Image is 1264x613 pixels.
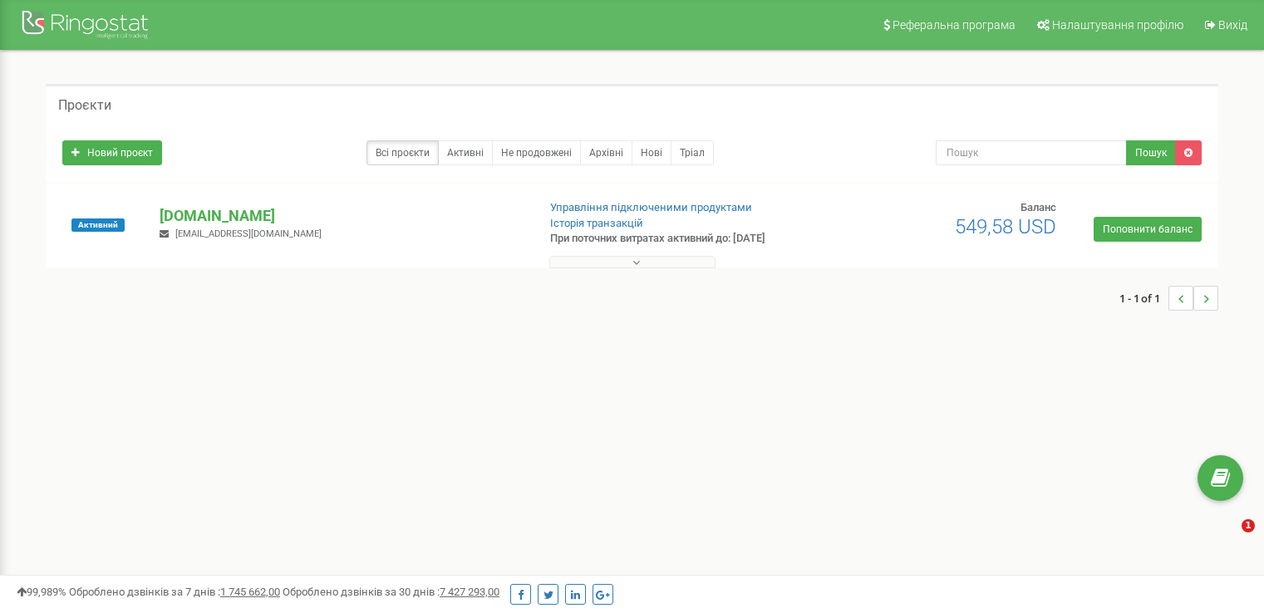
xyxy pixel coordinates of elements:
[893,18,1016,32] span: Реферальна програма
[580,140,632,165] a: Архівні
[160,205,523,227] p: [DOMAIN_NAME]
[632,140,671,165] a: Нові
[671,140,714,165] a: Тріал
[69,586,280,598] span: Оброблено дзвінків за 7 днів :
[1242,519,1255,532] span: 1
[1218,18,1247,32] span: Вихід
[58,98,111,113] h5: Проєкти
[550,201,752,213] a: Управління підключеними продуктами
[175,228,322,239] span: [EMAIL_ADDRESS][DOMAIN_NAME]
[283,586,499,598] span: Оброблено дзвінків за 30 днів :
[550,231,816,247] p: При поточних витратах активний до: [DATE]
[1126,140,1176,165] button: Пошук
[955,215,1056,238] span: 549,58 USD
[550,217,643,229] a: Історія транзакцій
[1094,217,1202,242] a: Поповнити баланс
[366,140,439,165] a: Всі проєкти
[17,586,66,598] span: 99,989%
[71,218,125,232] span: Активний
[936,140,1127,165] input: Пошук
[1052,18,1183,32] span: Налаштування профілю
[440,586,499,598] u: 7 427 293,00
[1119,286,1168,311] span: 1 - 1 of 1
[1207,519,1247,559] iframe: Intercom live chat
[1021,201,1056,213] span: Баланс
[492,140,581,165] a: Не продовжені
[220,586,280,598] u: 1 745 662,00
[62,140,162,165] a: Новий проєкт
[1119,269,1218,327] nav: ...
[438,140,493,165] a: Активні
